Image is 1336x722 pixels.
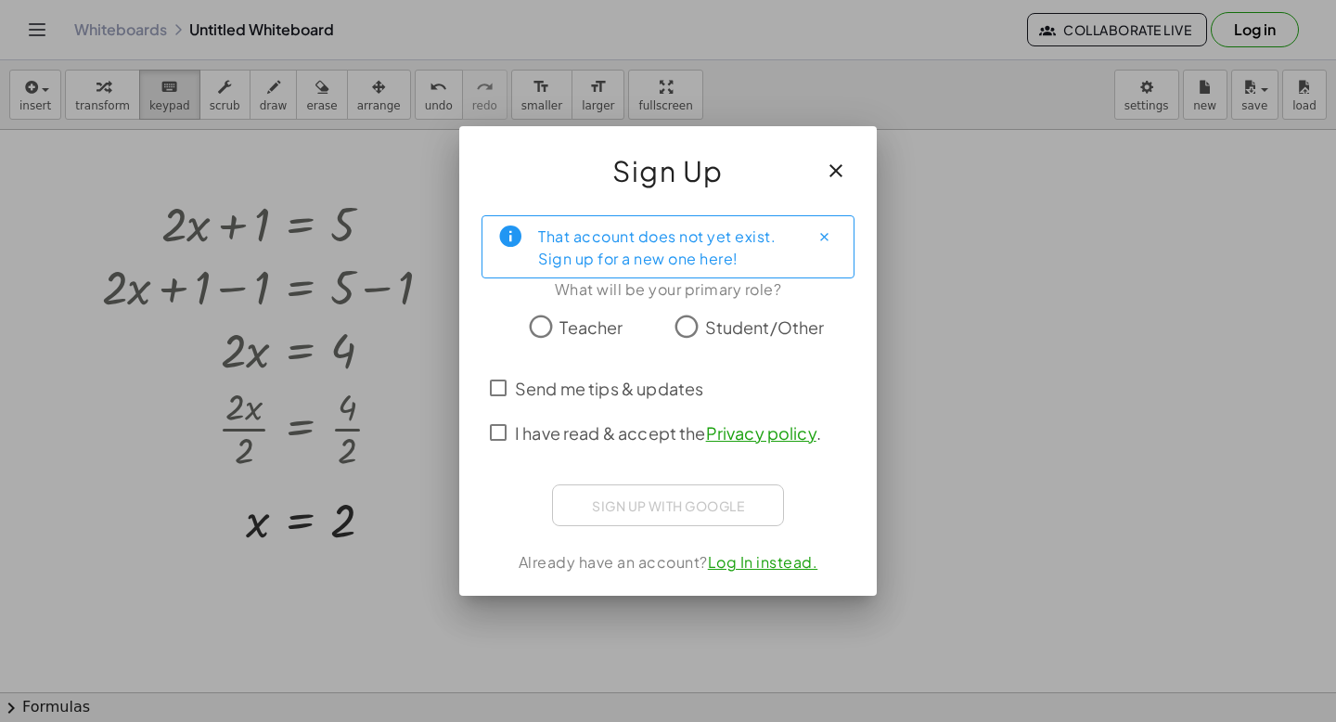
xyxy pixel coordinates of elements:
[538,224,794,270] div: That account does not yet exist. Sign up for a new one here!
[515,420,821,445] span: I have read & accept the .
[515,376,703,401] span: Send me tips & updates
[708,552,818,572] a: Log In instead.
[706,422,816,444] a: Privacy policy
[705,315,825,340] span: Student/Other
[482,551,854,574] div: Already have an account?
[482,278,854,301] div: What will be your primary role?
[559,315,623,340] span: Teacher
[612,148,724,193] span: Sign Up
[809,222,839,251] button: Close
